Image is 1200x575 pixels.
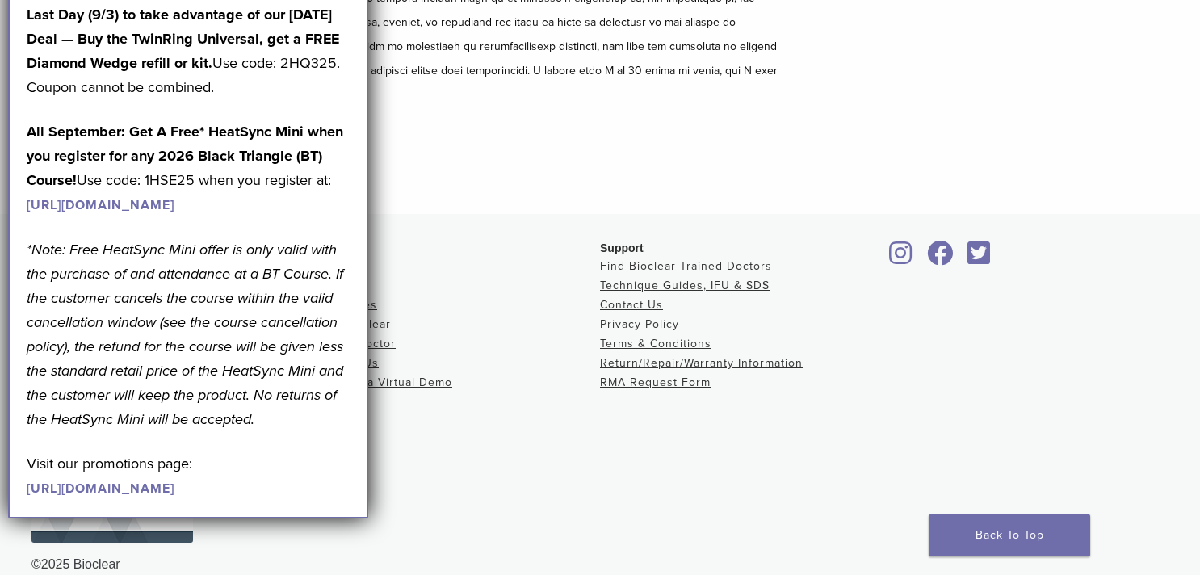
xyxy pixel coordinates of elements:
[600,279,770,292] a: Technique Guides, IFU & SDS
[316,376,452,389] a: Request a Virtual Demo
[31,555,1169,574] div: ©2025 Bioclear
[600,298,663,312] a: Contact Us
[962,250,996,267] a: Bioclear
[27,2,350,99] p: Use code: 2HQ325. Coupon cannot be combined.
[600,337,711,350] a: Terms & Conditions
[27,197,174,213] a: [URL][DOMAIN_NAME]
[884,250,918,267] a: Bioclear
[27,451,350,500] p: Visit our promotions page:
[600,317,679,331] a: Privacy Policy
[929,514,1090,556] a: Back To Top
[27,241,343,428] em: *Note: Free HeatSync Mini offer is only valid with the purchase of and attendance at a BT Course....
[27,481,174,497] a: [URL][DOMAIN_NAME]
[600,356,803,370] a: Return/Repair/Warranty Information
[600,241,644,254] span: Support
[600,376,711,389] a: RMA Request Form
[921,250,959,267] a: Bioclear
[27,123,343,189] strong: All September: Get A Free* HeatSync Mini when you register for any 2026 Black Triangle (BT) Course!
[600,259,772,273] a: Find Bioclear Trained Doctors
[27,120,350,216] p: Use code: 1HSE25 when you register at:
[27,6,339,72] strong: Last Day (9/3) to take advantage of our [DATE] Deal — Buy the TwinRing Universal, get a FREE Diam...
